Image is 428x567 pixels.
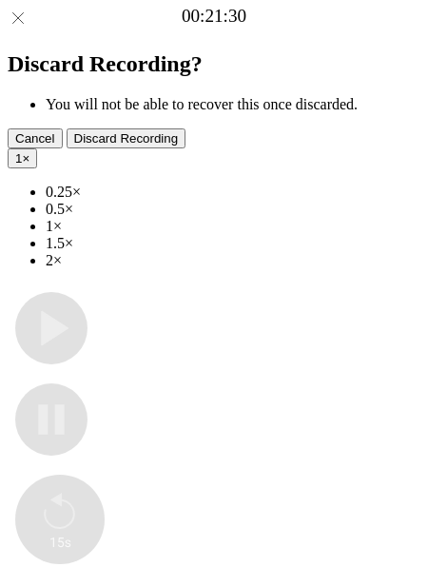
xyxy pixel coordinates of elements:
li: 1× [46,218,420,235]
li: 2× [46,252,420,269]
a: 00:21:30 [182,6,246,27]
li: 1.5× [46,235,420,252]
li: You will not be able to recover this once discarded. [46,96,420,113]
button: 1× [8,148,37,168]
button: Cancel [8,128,63,148]
li: 0.5× [46,201,420,218]
button: Discard Recording [67,128,186,148]
li: 0.25× [46,184,420,201]
span: 1 [15,151,22,166]
h2: Discard Recording? [8,51,420,77]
